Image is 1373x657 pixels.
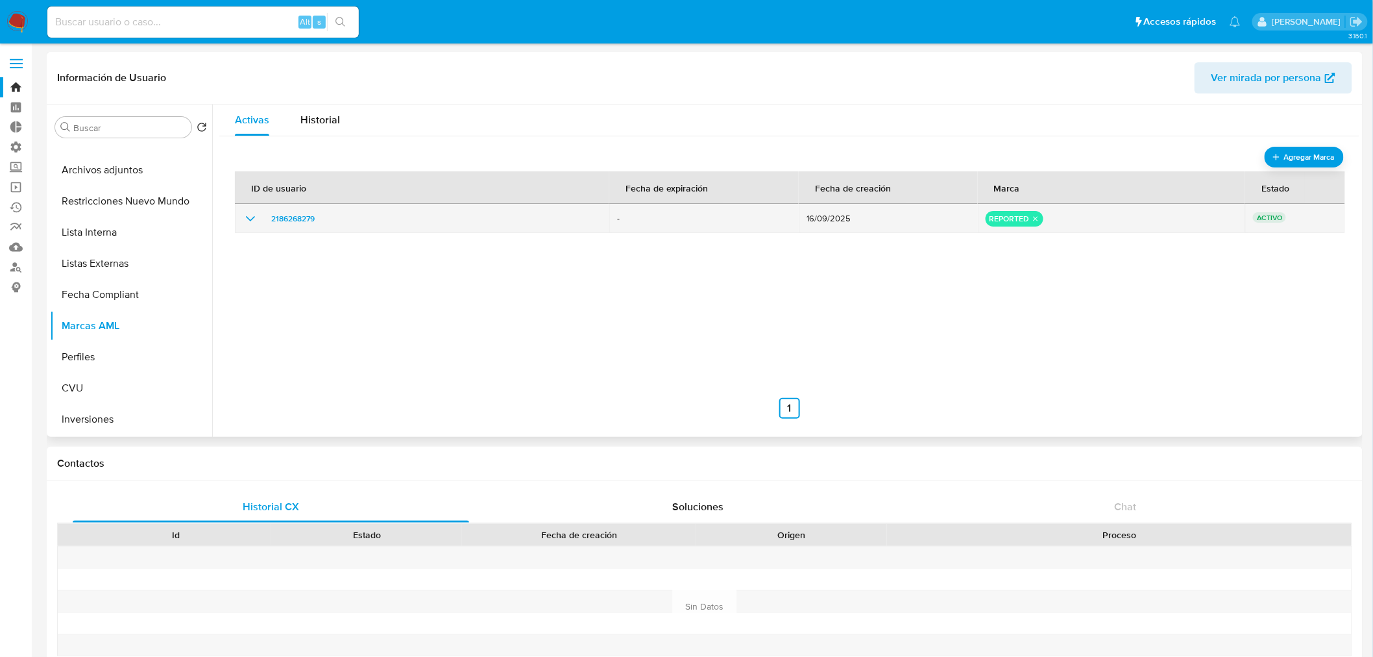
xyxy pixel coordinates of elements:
[327,13,354,31] button: search-icon
[705,528,878,541] div: Origen
[47,14,359,31] input: Buscar usuario o caso...
[50,310,212,341] button: Marcas AML
[471,528,687,541] div: Fecha de creación
[1195,62,1352,93] button: Ver mirada por persona
[57,457,1352,470] h1: Contactos
[50,155,212,186] button: Archivos adjuntos
[50,435,212,466] button: IV Challenges
[50,217,212,248] button: Lista Interna
[50,186,212,217] button: Restricciones Nuevo Mundo
[1115,499,1137,514] span: Chat
[1144,15,1217,29] span: Accesos rápidos
[896,528,1343,541] div: Proceso
[1350,15,1363,29] a: Salir
[280,528,453,541] div: Estado
[57,71,166,84] h1: Información de Usuario
[73,122,186,134] input: Buscar
[1272,16,1345,28] p: ignacio.bagnardi@mercadolibre.com
[1230,16,1241,27] a: Notificaciones
[300,16,310,28] span: Alt
[317,16,321,28] span: s
[243,499,299,514] span: Historial CX
[50,404,212,435] button: Inversiones
[1211,62,1322,93] span: Ver mirada por persona
[50,341,212,373] button: Perfiles
[50,248,212,279] button: Listas Externas
[60,122,71,132] button: Buscar
[50,279,212,310] button: Fecha Compliant
[90,528,262,541] div: Id
[673,499,724,514] span: Soluciones
[197,122,207,136] button: Volver al orden por defecto
[50,373,212,404] button: CVU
